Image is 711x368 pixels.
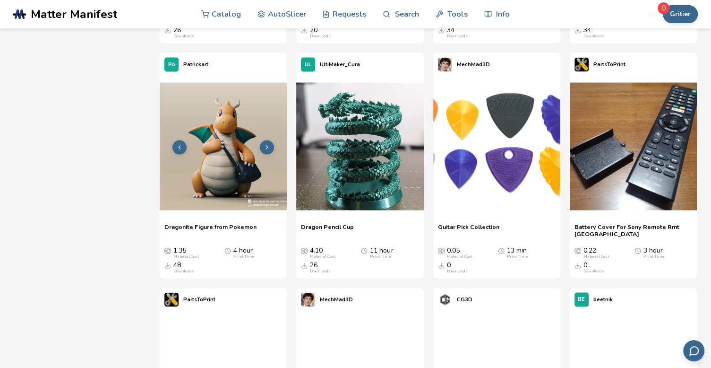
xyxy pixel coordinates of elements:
[634,246,641,254] span: Average Print Time
[438,57,452,71] img: MechMad3D's profile
[574,57,589,71] img: PartsToPrint's profile
[164,223,257,237] a: Dragonite Figure from Pokemon
[447,34,468,38] div: Downloads
[583,261,604,273] div: 0
[570,53,630,76] a: PartsToPrint's profilePartsToPrint
[574,26,581,34] span: Downloads
[438,261,445,269] span: Downloads
[583,269,604,273] div: Downloads
[438,246,445,254] span: Average Cost
[574,223,692,237] a: Battery Cover For Sony Remote Rmt [GEOGRAPHIC_DATA]
[183,294,215,304] p: PartsToPrint
[320,294,353,304] p: MechMad3D
[160,288,220,311] a: PartsToPrint's profilePartsToPrint
[593,59,625,69] p: PartsToPrint
[164,292,179,307] img: PartsToPrint's profile
[164,26,171,34] span: Downloads
[447,26,468,38] div: 34
[173,254,199,259] div: Material Cost
[457,294,472,304] p: CG3D
[173,26,194,38] div: 26
[574,246,581,254] span: Average Cost
[447,269,468,273] div: Downloads
[301,246,308,254] span: Average Cost
[583,34,604,38] div: Downloads
[233,254,254,259] div: Print Time
[438,26,445,34] span: Downloads
[233,246,254,259] div: 4 hour
[447,254,472,259] div: Material Cost
[310,269,331,273] div: Downloads
[370,254,391,259] div: Print Time
[433,53,495,76] a: MechMad3D's profileMechMad3D
[301,26,308,34] span: Downloads
[310,26,331,38] div: 20
[310,254,335,259] div: Material Cost
[320,59,360,69] p: UltiMaker_Cura
[173,34,194,38] div: Downloads
[173,269,194,273] div: Downloads
[498,246,505,254] span: Average Print Time
[310,261,331,273] div: 26
[447,261,468,273] div: 0
[438,223,499,237] a: Guitar Pick Collection
[224,246,231,254] span: Average Print Time
[310,34,331,38] div: Downloads
[433,288,477,311] a: CG3D's profileCG3D
[168,61,175,68] span: PA
[643,246,664,259] div: 3 hour
[447,246,472,259] div: 0.05
[305,61,311,68] span: UL
[583,254,609,259] div: Material Cost
[507,246,528,259] div: 13 min
[438,292,452,307] img: CG3D's profile
[361,246,368,254] span: Average Print Time
[301,292,315,307] img: MechMad3D's profile
[583,246,609,259] div: 0.22
[301,261,308,269] span: Downloads
[507,254,528,259] div: Print Time
[183,59,208,69] p: Patrickart
[683,340,704,361] button: Send feedback via email
[31,8,117,21] span: Matter Manifest
[164,261,171,269] span: Downloads
[457,59,490,69] p: MechMad3D
[173,246,199,259] div: 1.35
[593,294,613,304] p: beetnik
[164,246,171,254] span: Average Cost
[173,261,194,273] div: 48
[310,246,335,259] div: 4.10
[370,246,393,259] div: 11 hour
[663,5,698,23] button: Gritier
[583,26,604,38] div: 34
[574,261,581,269] span: Downloads
[643,254,664,259] div: Print Time
[296,288,358,311] a: MechMad3D's profileMechMad3D
[578,296,585,302] span: BE
[301,223,354,237] a: Dragon Pencil Cup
